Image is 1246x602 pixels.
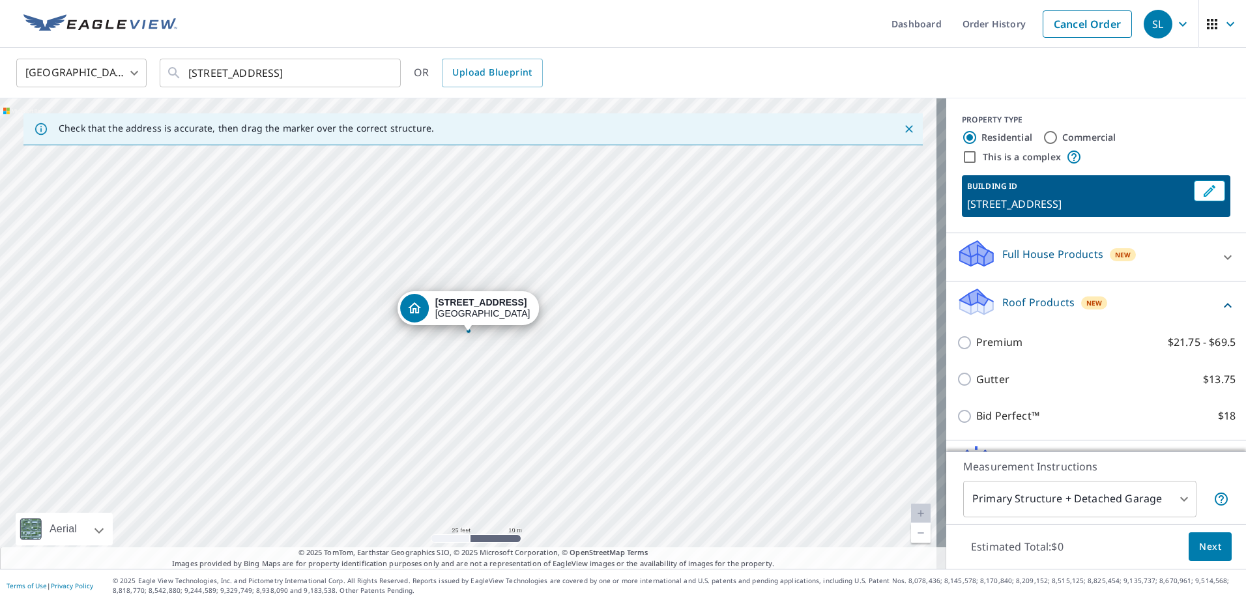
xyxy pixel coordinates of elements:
div: Primary Structure + Detached Garage [963,481,1196,517]
span: New [1086,298,1103,308]
p: Premium [976,334,1022,351]
p: $21.75 - $69.5 [1168,334,1236,351]
p: © 2025 Eagle View Technologies, Inc. and Pictometry International Corp. All Rights Reserved. Repo... [113,576,1239,595]
div: Solar ProductsNew [957,446,1236,483]
p: | [7,582,93,590]
p: Full House Products [1002,246,1103,262]
a: Cancel Order [1043,10,1132,38]
a: OpenStreetMap [570,547,624,557]
a: Current Level 20, Zoom Out [911,523,931,543]
div: Aerial [46,513,81,545]
a: Terms [627,547,648,557]
label: This is a complex [983,150,1061,164]
span: © 2025 TomTom, Earthstar Geographics SIO, © 2025 Microsoft Corporation, © [298,547,648,558]
div: PROPERTY TYPE [962,114,1230,126]
div: Aerial [16,513,113,545]
span: Your report will include the primary structure and a detached garage if one exists. [1213,491,1229,507]
div: Full House ProductsNew [957,238,1236,276]
a: Upload Blueprint [442,59,542,87]
label: Residential [981,131,1032,144]
input: Search by address or latitude-longitude [188,55,374,91]
p: Bid Perfect™ [976,408,1039,424]
p: Roof Products [1002,294,1075,310]
div: Dropped pin, building 1, Residential property, 9631 Meadowglen Ln Houston, TX 77063 [398,291,540,332]
span: Upload Blueprint [452,64,532,81]
strong: [STREET_ADDRESS] [435,297,527,308]
a: Current Level 20, Zoom In Disabled [911,504,931,523]
div: Roof ProductsNew [957,287,1236,324]
div: SL [1144,10,1172,38]
p: Gutter [976,371,1009,388]
p: Estimated Total: $0 [961,532,1074,561]
span: New [1115,250,1131,260]
p: Measurement Instructions [963,459,1229,474]
a: Terms of Use [7,581,47,590]
button: Next [1189,532,1232,562]
label: Commercial [1062,131,1116,144]
p: BUILDING ID [967,180,1017,192]
p: $18 [1218,408,1236,424]
div: [GEOGRAPHIC_DATA] [435,297,530,319]
p: [STREET_ADDRESS] [967,196,1189,212]
a: Privacy Policy [51,581,93,590]
p: Check that the address is accurate, then drag the marker over the correct structure. [59,122,434,134]
button: Close [901,121,918,137]
img: EV Logo [23,14,177,34]
div: [GEOGRAPHIC_DATA] [16,55,147,91]
div: OR [414,59,543,87]
span: Next [1199,539,1221,555]
p: $13.75 [1203,371,1236,388]
button: Edit building 1 [1194,180,1225,201]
